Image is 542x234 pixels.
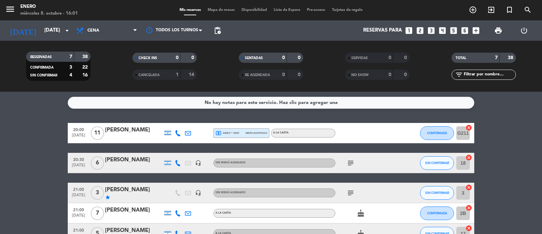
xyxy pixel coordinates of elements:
[404,72,408,77] strong: 0
[215,161,246,164] span: Sin menú asignado
[505,6,514,14] i: turned_in_not
[30,55,52,59] span: RESERVADAS
[465,154,472,161] i: cancel
[30,74,57,77] span: SIN CONFIRMAR
[70,155,87,163] span: 20:30
[215,191,246,194] span: Sin menú asignado
[215,212,231,214] span: A LA CARTA
[487,6,495,14] i: exit_to_app
[70,213,87,221] span: [DATE]
[404,55,408,60] strong: 0
[91,126,104,140] span: 11
[139,73,160,77] span: CANCELADA
[282,55,285,60] strong: 0
[189,72,195,77] strong: 14
[351,56,368,60] span: SERVIDAS
[347,189,355,197] i: subject
[347,159,355,167] i: subject
[363,28,402,34] span: Reservas para
[298,72,302,77] strong: 0
[70,125,87,133] span: 20:00
[213,26,222,35] span: pending_actions
[195,160,201,166] i: headset_mic
[5,4,15,17] button: menu
[191,55,195,60] strong: 0
[215,130,239,136] span: amex * 3000
[5,4,15,14] i: menu
[70,185,87,193] span: 21:00
[69,65,72,70] strong: 3
[5,23,41,38] i: [DATE]
[82,73,89,77] strong: 16
[176,72,179,77] strong: 1
[455,71,463,79] i: filter_list
[465,124,472,131] i: cancel
[69,73,72,77] strong: 4
[427,131,447,135] span: CONFIRMADA
[463,71,516,78] input: Filtrar por nombre...
[460,26,469,35] i: looks_6
[105,126,163,134] div: [PERSON_NAME]
[351,73,369,77] span: NO SHOW
[82,65,89,70] strong: 22
[139,56,157,60] span: CHECK INS
[20,3,78,10] div: Enero
[416,26,424,35] i: looks_two
[465,204,472,211] i: cancel
[105,156,163,164] div: [PERSON_NAME]
[105,185,163,194] div: [PERSON_NAME]
[82,54,89,59] strong: 38
[469,6,477,14] i: add_circle_outline
[91,186,104,200] span: 3
[246,131,267,135] span: mercadopago
[298,55,302,60] strong: 0
[425,191,449,195] span: SIN CONFIRMAR
[70,205,87,213] span: 21:00
[329,8,366,12] span: Tarjetas de regalo
[524,6,532,14] i: search
[70,193,87,201] span: [DATE]
[69,54,72,59] strong: 7
[520,26,528,35] i: power_settings_new
[420,186,454,200] button: SIN CONFIRMAR
[420,206,454,220] button: CONFIRMADA
[465,225,472,232] i: cancel
[91,156,104,170] span: 6
[425,161,449,165] span: SIN CONFIRMAR
[176,55,179,60] strong: 0
[105,206,163,215] div: [PERSON_NAME]
[270,8,304,12] span: Lista de Espera
[205,99,338,107] div: No hay notas para este servicio. Haz clic para agregar una
[427,26,436,35] i: looks_3
[389,55,391,60] strong: 0
[508,55,515,60] strong: 38
[87,28,99,33] span: Cena
[204,8,238,12] span: Mapa de mesas
[438,26,447,35] i: looks_4
[70,133,87,141] span: [DATE]
[20,10,78,17] div: miércoles 8. octubre - 16:01
[30,66,54,69] span: CONFIRMADA
[63,26,71,35] i: arrow_drop_down
[282,72,285,77] strong: 0
[495,55,498,60] strong: 7
[449,26,458,35] i: looks_5
[70,226,87,234] span: 21:00
[215,130,222,136] i: local_atm
[105,195,110,200] i: star
[404,26,413,35] i: looks_one
[494,26,502,35] span: print
[420,156,454,170] button: SIN CONFIRMAR
[420,126,454,140] button: CONFIRMADA
[472,26,480,35] i: add_box
[511,20,537,41] div: LOG OUT
[304,8,329,12] span: Pre-acceso
[70,163,87,171] span: [DATE]
[245,73,270,77] span: RE AGENDADA
[195,190,201,196] i: headset_mic
[176,8,204,12] span: Mis reservas
[273,131,289,134] span: A LA CARTA
[389,72,391,77] strong: 0
[245,56,263,60] span: SENTADAS
[456,56,466,60] span: TOTAL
